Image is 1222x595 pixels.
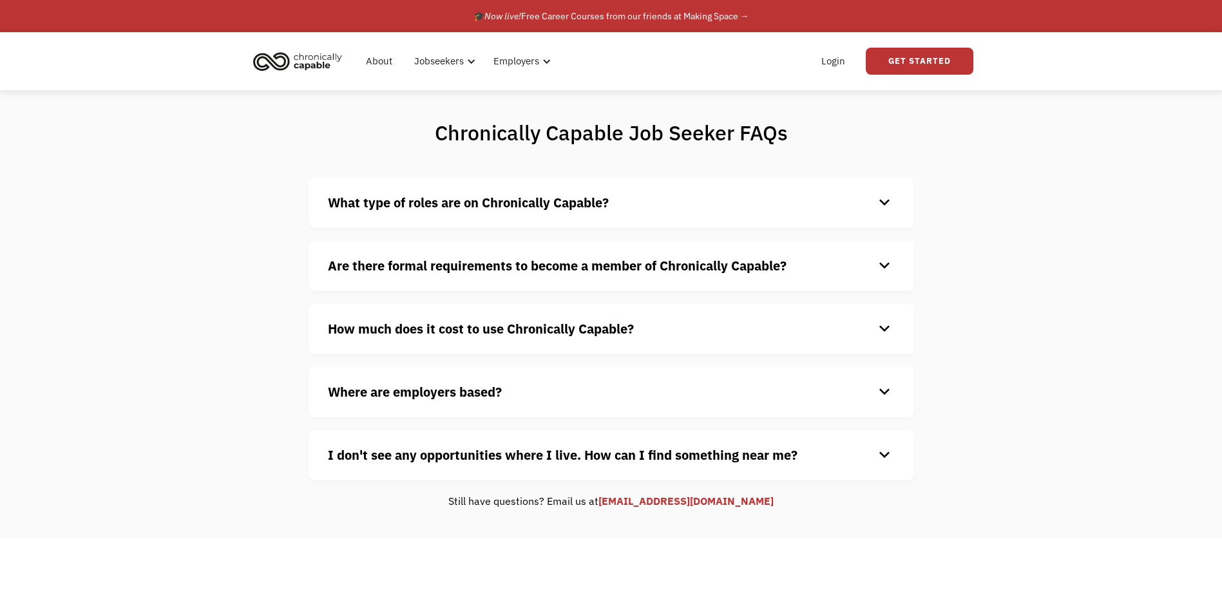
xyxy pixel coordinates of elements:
[328,383,502,401] strong: Where are employers based?
[598,495,774,507] a: [EMAIL_ADDRESS][DOMAIN_NAME]
[874,193,895,212] div: keyboard_arrow_down
[414,53,464,69] div: Jobseekers
[309,493,914,509] div: Still have questions? Email us at
[384,120,838,146] h1: Chronically Capable Job Seeker FAQs
[328,194,609,211] strong: What type of roles are on Chronically Capable?
[249,47,346,75] img: Chronically Capable logo
[866,48,973,75] a: Get Started
[874,256,895,276] div: keyboard_arrow_down
[874,382,895,402] div: keyboard_arrow_down
[358,41,400,82] a: About
[874,319,895,339] div: keyboard_arrow_down
[484,10,521,22] em: Now live!
[486,41,555,82] div: Employers
[874,446,895,465] div: keyboard_arrow_down
[249,47,352,75] a: home
[493,53,539,69] div: Employers
[473,8,749,24] div: 🎓 Free Career Courses from our friends at Making Space →
[814,41,853,82] a: Login
[328,320,634,337] strong: How much does it cost to use Chronically Capable?
[328,446,797,464] strong: I don't see any opportunities where I live. How can I find something near me?
[406,41,479,82] div: Jobseekers
[328,257,787,274] strong: Are there formal requirements to become a member of Chronically Capable?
